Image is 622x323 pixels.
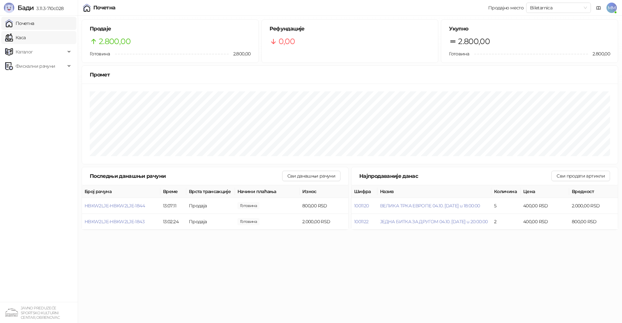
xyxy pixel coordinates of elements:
[300,214,348,230] td: 2.000,00 RSD
[491,214,521,230] td: 2
[593,3,604,13] a: Документација
[300,198,348,214] td: 800,00 RSD
[377,185,491,198] th: Назив
[99,35,131,48] span: 2.800,00
[4,3,14,13] img: Logo
[449,51,469,57] span: Готовина
[5,31,26,44] a: Каса
[21,306,60,320] small: JAVNO PREDUZEĆE SPORTSKO KULTURNI CENTAR, OBRENOVAC
[491,198,521,214] td: 5
[282,171,340,181] button: Сви данашњи рачуни
[93,5,116,10] div: Почетна
[90,172,282,180] div: Последњи данашњи рачуни
[34,6,63,11] span: 3.11.3-710c028
[521,185,569,198] th: Цена
[16,45,33,58] span: Каталог
[359,172,551,180] div: Најпродаваније данас
[90,25,251,33] h5: Продаје
[85,203,145,209] button: HBKW2LJE-HBKW2LJE-1844
[354,219,369,225] button: 1001122
[82,185,160,198] th: Број рачуна
[5,17,34,30] a: Почетна
[235,185,300,198] th: Начини плаћања
[551,171,610,181] button: Сви продати артикли
[458,35,490,48] span: 2.800,00
[380,203,480,209] button: ВЕЛИКА ТРКА ЕВРОПЕ 04.10. [DATE] u 18:00:00
[530,3,587,13] span: Biletarnica
[237,202,259,209] span: 800,00
[237,218,259,225] span: 2.000,00
[90,51,110,57] span: Готовина
[279,35,295,48] span: 0,00
[186,185,235,198] th: Врста трансакције
[449,25,610,33] h5: Укупно
[491,185,521,198] th: Количина
[186,198,235,214] td: Продаја
[351,185,377,198] th: Шифра
[588,50,610,57] span: 2.800,00
[521,198,569,214] td: 400,00 RSD
[90,71,610,79] div: Промет
[521,214,569,230] td: 400,00 RSD
[160,185,186,198] th: Време
[569,214,618,230] td: 800,00 RSD
[16,60,55,73] span: Фискални рачуни
[160,214,186,230] td: 13:02:24
[270,25,431,33] h5: Рефундације
[569,185,618,198] th: Вредност
[160,198,186,214] td: 13:07:11
[569,198,618,214] td: 2.000,00 RSD
[488,6,524,10] div: Продајно место
[5,306,18,319] img: 64x64-companyLogo-4a28e1f8-f217-46d7-badd-69a834a81aaf.png
[606,3,617,13] span: MM
[380,219,488,225] button: ЈЕДНА БИТКА ЗА ДРУГОМ 04.10. [DATE] u 20:00:00
[300,185,348,198] th: Износ
[17,4,34,12] span: Бади
[354,203,369,209] button: 1001120
[85,219,144,225] button: HBKW2LJE-HBKW2LJE-1843
[186,214,235,230] td: Продаја
[229,50,251,57] span: 2.800,00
